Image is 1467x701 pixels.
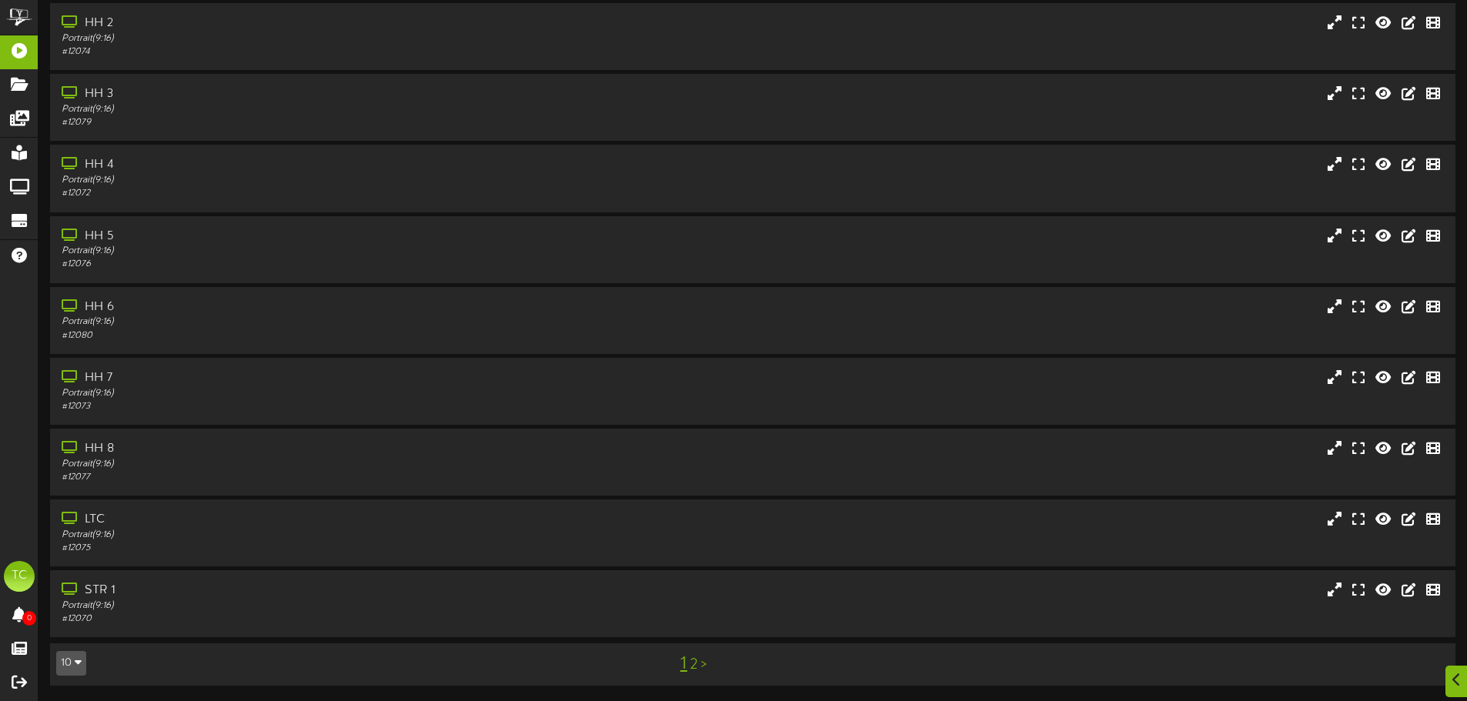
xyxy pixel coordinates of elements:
[680,654,687,674] a: 1
[62,582,624,599] div: STR 1
[62,156,624,174] div: HH 4
[62,174,624,187] div: Portrait ( 9:16 )
[62,369,624,387] div: HH 7
[62,116,624,129] div: # 12079
[62,103,624,116] div: Portrait ( 9:16 )
[62,245,624,258] div: Portrait ( 9:16 )
[62,400,624,413] div: # 12073
[62,32,624,45] div: Portrait ( 9:16 )
[62,440,624,458] div: HH 8
[690,656,698,673] a: 2
[62,599,624,613] div: Portrait ( 9:16 )
[62,15,624,32] div: HH 2
[62,613,624,626] div: # 12070
[701,656,707,673] a: >
[62,187,624,200] div: # 12072
[22,611,36,626] span: 0
[62,511,624,529] div: LTC
[62,315,624,329] div: Portrait ( 9:16 )
[62,45,624,58] div: # 12074
[4,561,35,592] div: TC
[62,258,624,271] div: # 12076
[56,651,86,676] button: 10
[62,329,624,342] div: # 12080
[62,85,624,103] div: HH 3
[62,529,624,542] div: Portrait ( 9:16 )
[62,458,624,471] div: Portrait ( 9:16 )
[62,542,624,555] div: # 12075
[62,387,624,400] div: Portrait ( 9:16 )
[62,228,624,245] div: HH 5
[62,471,624,484] div: # 12077
[62,299,624,316] div: HH 6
